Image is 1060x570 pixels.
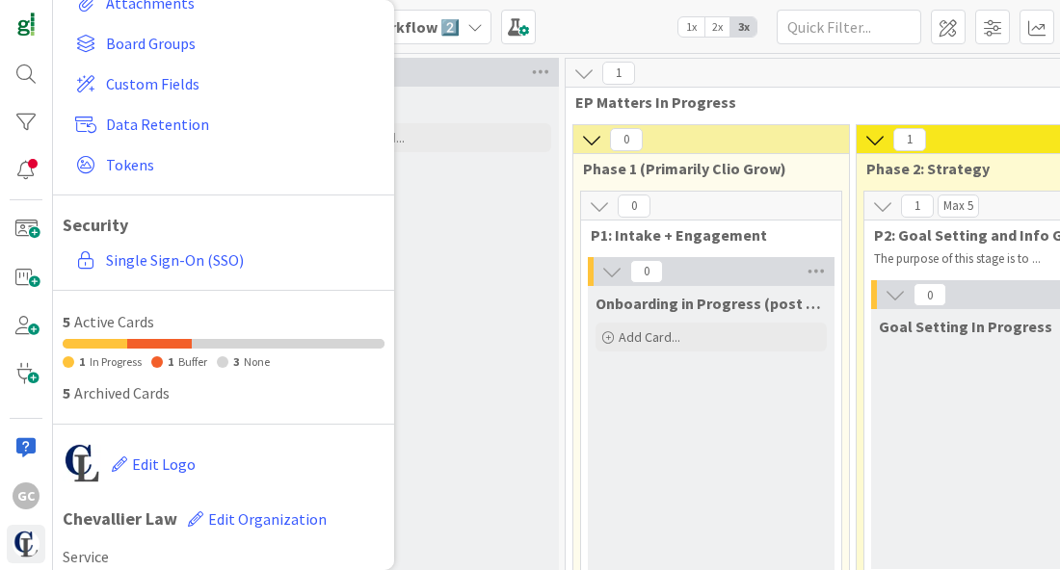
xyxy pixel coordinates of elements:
[63,444,101,482] img: avatar
[610,128,643,151] span: 0
[106,113,377,136] span: Data Retention
[208,509,327,529] span: Edit Organization
[943,201,973,211] div: Max 5
[106,32,377,55] span: Board Groups
[67,243,384,277] a: Single Sign-On (SSO)
[67,26,384,61] a: Board Groups
[67,66,384,101] a: Custom Fields
[63,545,384,568] span: Service
[168,354,173,369] span: 1
[111,444,197,484] button: Edit Logo
[187,499,328,539] button: Edit Organization
[63,383,70,402] span: 5
[67,147,384,182] a: Tokens
[63,381,384,404] div: Archived Cards
[13,482,40,509] div: GC
[678,17,704,37] span: 1x
[777,10,921,44] input: Quick Filter...
[730,17,756,37] span: 3x
[178,354,207,369] span: Buffer
[596,294,827,313] span: Onboarding in Progress (post consult)
[879,317,1052,336] span: Goal Setting In Progress
[63,312,70,331] span: 5
[914,283,946,306] span: 0
[13,531,40,557] img: avatar
[106,72,377,95] span: Custom Fields
[591,225,817,245] span: P1: Intake + Engagement
[63,310,384,333] div: Active Cards
[90,354,142,369] span: In Progress
[106,153,377,176] span: Tokens
[704,17,730,37] span: 2x
[244,354,270,369] span: None
[13,13,40,39] img: Visit kanbanzone.com
[619,328,680,346] span: Add Card...
[893,128,926,151] span: 1
[618,194,650,218] span: 0
[901,194,934,218] span: 1
[132,454,196,474] span: Edit Logo
[233,354,239,369] span: 3
[630,260,663,283] span: 0
[63,499,384,539] h1: Chevallier Law
[67,107,384,142] a: Data Retention
[79,354,85,369] span: 1
[602,62,635,85] span: 1
[63,215,384,236] h1: Security
[583,159,825,178] span: Phase 1 (Primarily Clio Grow)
